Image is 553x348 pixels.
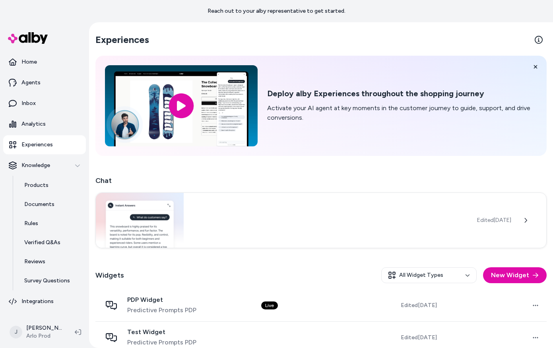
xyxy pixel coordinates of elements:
[127,296,196,304] span: PDP Widget
[95,270,124,281] h2: Widgets
[401,334,437,342] span: Edited [DATE]
[261,301,278,309] div: Live
[21,141,53,149] p: Experiences
[127,305,196,315] span: Predictive Prompts PDP
[5,319,68,345] button: J[PERSON_NAME]Arlo Prod
[16,233,86,252] a: Verified Q&As
[95,175,547,186] h2: Chat
[24,258,45,266] p: Reviews
[267,89,537,99] h2: Deploy alby Experiences throughout the shopping journey
[26,324,62,332] p: [PERSON_NAME]
[16,271,86,290] a: Survey Questions
[21,161,50,169] p: Knowledge
[401,301,437,309] span: Edited [DATE]
[3,292,86,311] a: Integrations
[24,220,38,227] p: Rules
[26,332,62,340] span: Arlo Prod
[3,52,86,72] a: Home
[21,79,41,87] p: Agents
[3,156,86,175] button: Knowledge
[24,239,60,247] p: Verified Q&As
[267,103,537,122] p: Activate your AI agent at key moments in the customer journey to guide, support, and drive conver...
[16,214,86,233] a: Rules
[10,326,22,338] span: J
[483,267,547,283] button: New Widget
[3,115,86,134] a: Analytics
[3,73,86,92] a: Agents
[24,200,54,208] p: Documents
[8,32,48,44] img: alby Logo
[21,120,46,128] p: Analytics
[16,195,86,214] a: Documents
[21,58,37,66] p: Home
[21,297,54,305] p: Integrations
[24,181,49,189] p: Products
[95,33,149,46] h2: Experiences
[381,267,477,283] button: All Widget Types
[477,216,511,224] span: Edited [DATE]
[96,193,184,248] img: Chat widget
[208,7,345,15] p: Reach out to your alby representative to get started.
[21,99,36,107] p: Inbox
[16,176,86,195] a: Products
[16,252,86,271] a: Reviews
[127,328,196,336] span: Test Widget
[127,338,196,347] span: Predictive Prompts PDP
[3,135,86,154] a: Experiences
[24,277,70,285] p: Survey Questions
[95,192,547,248] a: Chat widgetEdited[DATE]
[3,94,86,113] a: Inbox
